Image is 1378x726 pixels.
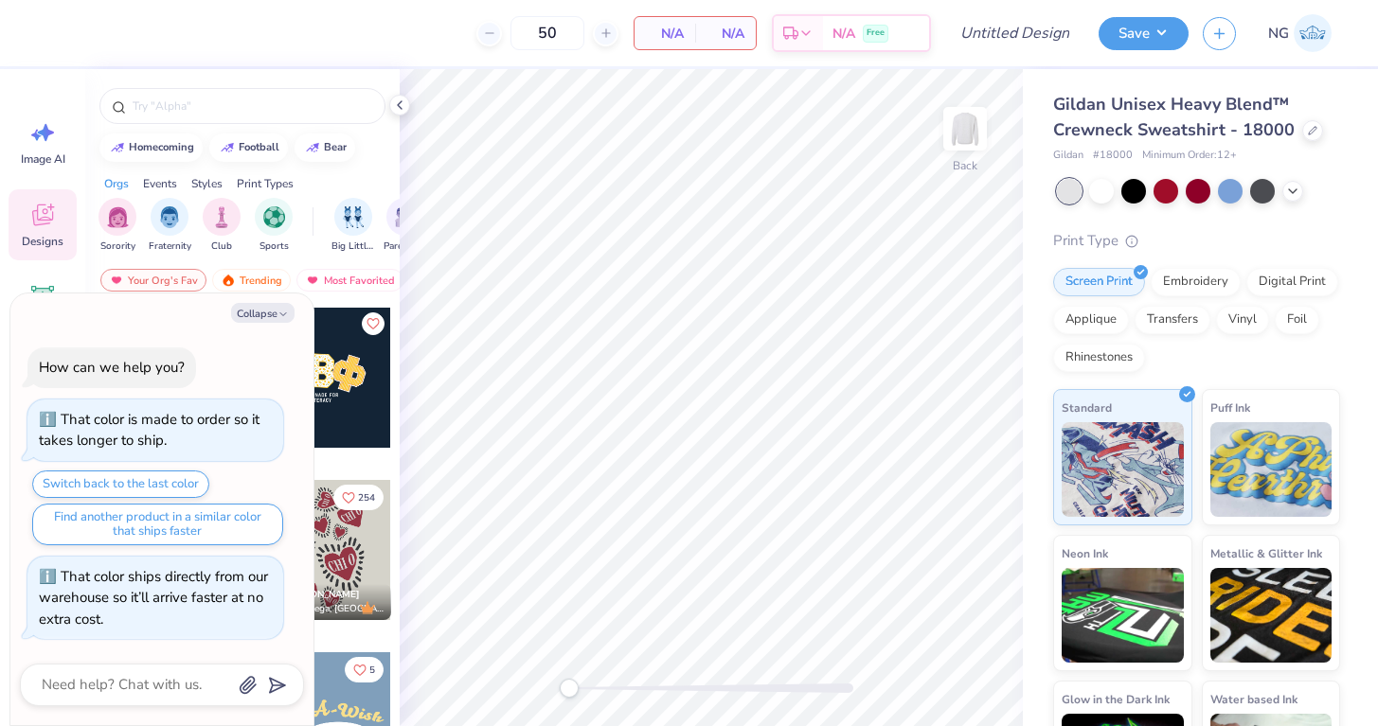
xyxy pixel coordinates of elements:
[281,602,384,616] span: Chi Omega, [GEOGRAPHIC_DATA]
[1246,268,1338,296] div: Digital Print
[1053,230,1340,252] div: Print Type
[32,504,283,545] button: Find another product in a similar color that ships faster
[305,274,320,287] img: most_fav.gif
[345,657,384,682] button: Like
[1099,17,1189,50] button: Save
[832,24,855,44] span: N/A
[149,198,191,254] div: filter for Fraternity
[296,269,403,292] div: Most Favorited
[209,133,288,162] button: football
[259,239,289,254] span: Sports
[211,239,232,254] span: Club
[255,198,293,254] div: filter for Sports
[1275,306,1319,334] div: Foil
[295,133,355,162] button: bear
[22,234,63,249] span: Designs
[239,142,279,152] div: football
[1053,268,1145,296] div: Screen Print
[369,665,375,675] span: 5
[1268,23,1289,44] span: NG
[358,493,375,503] span: 254
[159,206,180,228] img: Fraternity Image
[149,198,191,254] button: filter button
[211,206,232,228] img: Club Image
[104,175,129,192] div: Orgs
[305,142,320,153] img: trend_line.gif
[707,24,744,44] span: N/A
[98,198,136,254] button: filter button
[237,175,294,192] div: Print Types
[1210,398,1250,417] span: Puff Ink
[1093,148,1133,164] span: # 18000
[100,269,206,292] div: Your Org's Fav
[331,198,375,254] button: filter button
[395,206,417,228] img: Parent's Weekend Image
[1053,93,1295,141] span: Gildan Unisex Heavy Blend™ Crewneck Sweatshirt - 18000
[333,485,384,510] button: Like
[510,16,584,50] input: – –
[324,142,347,152] div: bear
[110,142,125,153] img: trend_line.gif
[867,27,885,40] span: Free
[1210,568,1333,663] img: Metallic & Glitter Ink
[362,312,385,335] button: Like
[1210,422,1333,517] img: Puff Ink
[231,303,295,323] button: Collapse
[1260,14,1340,52] a: NG
[384,239,427,254] span: Parent's Weekend
[1053,306,1129,334] div: Applique
[149,239,191,254] span: Fraternity
[1053,344,1145,372] div: Rhinestones
[203,198,241,254] div: filter for Club
[100,239,135,254] span: Sorority
[281,588,360,601] span: [PERSON_NAME]
[343,206,364,228] img: Big Little Reveal Image
[98,198,136,254] div: filter for Sorority
[191,175,223,192] div: Styles
[131,97,373,115] input: Try "Alpha"
[560,679,579,698] div: Accessibility label
[1062,568,1184,663] img: Neon Ink
[1135,306,1210,334] div: Transfers
[1210,543,1322,563] span: Metallic & Glitter Ink
[143,175,177,192] div: Events
[384,198,427,254] div: filter for Parent's Weekend
[221,274,236,287] img: trending.gif
[1216,306,1269,334] div: Vinyl
[109,274,124,287] img: most_fav.gif
[203,198,241,254] button: filter button
[255,198,293,254] button: filter button
[1053,148,1083,164] span: Gildan
[945,14,1084,52] input: Untitled Design
[39,410,259,451] div: That color is made to order so it takes longer to ship.
[1062,543,1108,563] span: Neon Ink
[1294,14,1332,52] img: Nola Gabbard
[946,110,984,148] img: Back
[331,198,375,254] div: filter for Big Little Reveal
[384,198,427,254] button: filter button
[212,269,291,292] div: Trending
[331,239,375,254] span: Big Little Reveal
[39,567,268,629] div: That color ships directly from our warehouse so it’ll arrive faster at no extra cost.
[129,142,194,152] div: homecoming
[220,142,235,153] img: trend_line.gif
[1062,689,1170,709] span: Glow in the Dark Ink
[263,206,285,228] img: Sports Image
[1062,422,1184,517] img: Standard
[1151,268,1241,296] div: Embroidery
[21,151,65,167] span: Image AI
[953,157,977,174] div: Back
[1210,689,1297,709] span: Water based Ink
[1062,398,1112,417] span: Standard
[1142,148,1237,164] span: Minimum Order: 12 +
[646,24,684,44] span: N/A
[107,206,129,228] img: Sorority Image
[32,470,209,498] button: Switch back to the last color
[99,133,203,162] button: homecoming
[39,358,185,377] div: How can we help you?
